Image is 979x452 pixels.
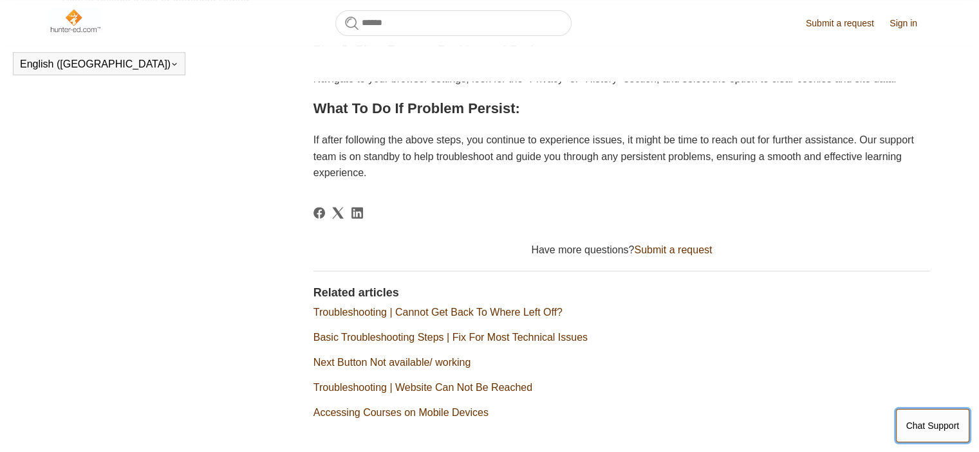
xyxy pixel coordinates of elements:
a: Troubleshooting | Cannot Get Back To Where Left Off? [313,307,563,318]
h2: Related articles [313,284,930,302]
a: Basic Troubleshooting Steps | Fix For Most Technical Issues [313,332,588,343]
svg: Share this page on LinkedIn [351,207,363,219]
a: X Corp [332,207,344,219]
svg: Share this page on Facebook [313,207,325,219]
a: Troubleshooting | Website Can Not Be Reached [313,382,532,393]
p: If after following the above steps, you continue to experience issues, it might be time to reach ... [313,132,930,181]
a: Submit a request [634,244,712,255]
a: Submit a request [806,17,887,30]
button: Chat Support [896,409,970,442]
img: Hunter-Ed Help Center home page [49,8,101,33]
input: Search [335,10,572,36]
a: LinkedIn [351,207,363,219]
a: Sign in [890,17,930,30]
div: Have more questions? [313,242,930,258]
a: Accessing Courses on Mobile Devices [313,407,489,418]
svg: Share this page on X Corp [332,207,344,219]
a: Next Button Not available/ working [313,357,471,368]
button: English ([GEOGRAPHIC_DATA]) [20,59,178,70]
h2: What To Do If Problem Persist: [313,97,930,120]
a: Facebook [313,207,325,219]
